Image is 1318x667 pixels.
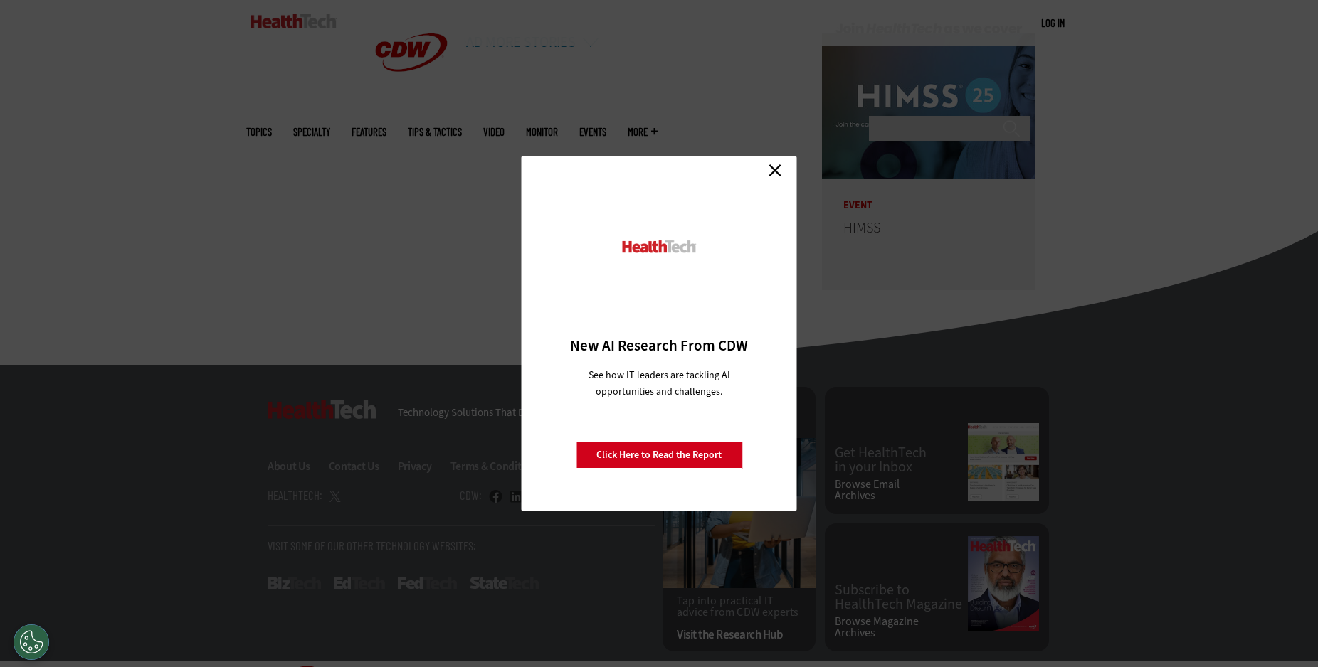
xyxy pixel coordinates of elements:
[14,624,49,660] div: Cookies Settings
[576,442,742,469] a: Click Here to Read the Report
[14,624,49,660] button: Open Preferences
[571,367,747,400] p: See how IT leaders are tackling AI opportunities and challenges.
[764,159,786,181] a: Close
[621,239,698,254] img: HealthTech_0.png
[547,336,772,356] h3: New AI Research From CDW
